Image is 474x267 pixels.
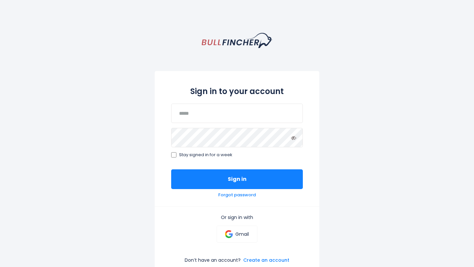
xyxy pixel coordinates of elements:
[235,231,249,237] p: Gmail
[171,85,303,97] h2: Sign in to your account
[202,33,273,48] a: homepage
[171,152,176,158] input: Stay signed in for a week
[179,152,232,158] span: Stay signed in for a week
[218,192,256,198] a: Forgot password
[243,257,289,263] a: Create an account
[171,214,303,220] p: Or sign in with
[185,257,241,263] p: Don’t have an account?
[171,169,303,189] button: Sign in
[217,226,257,243] a: Gmail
